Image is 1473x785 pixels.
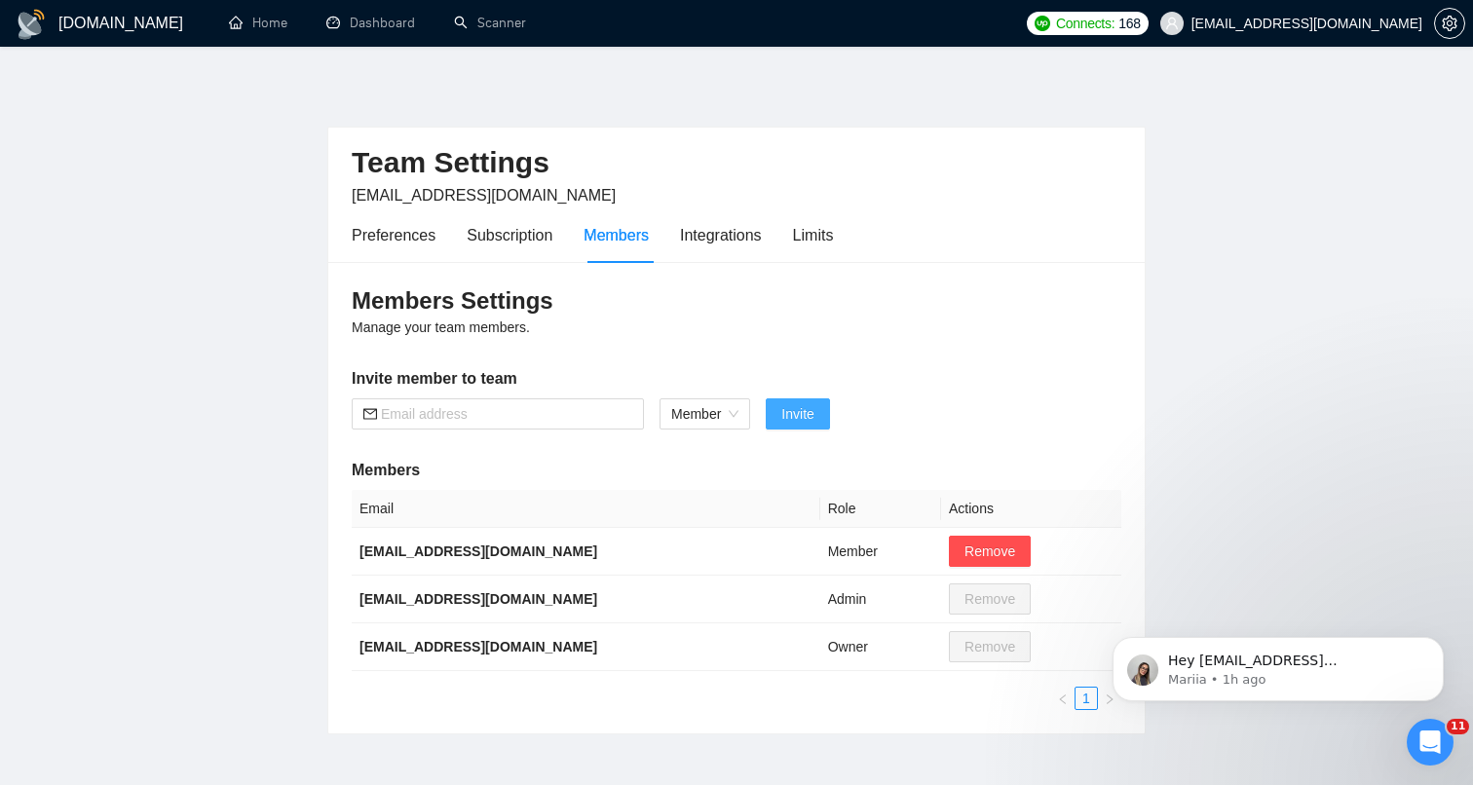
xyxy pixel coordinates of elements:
input: Email address [381,403,632,425]
h5: Invite member to team [352,367,1121,391]
div: Preferences [352,223,435,247]
button: left [1051,687,1075,710]
th: Role [820,490,941,528]
span: Connects: [1056,13,1114,34]
span: setting [1435,16,1464,31]
div: Members [584,223,649,247]
td: Member [820,528,941,576]
a: homeHome [229,15,287,31]
h2: Team Settings [352,143,1121,183]
td: Owner [820,623,941,671]
a: dashboardDashboard [326,15,415,31]
li: 1 [1075,687,1098,710]
th: Actions [941,490,1121,528]
span: user [1165,17,1179,30]
button: Remove [949,536,1031,567]
span: [EMAIL_ADDRESS][DOMAIN_NAME] [352,187,616,204]
h3: Members Settings [352,285,1121,317]
span: 11 [1447,719,1469,734]
div: Limits [793,223,834,247]
a: searchScanner [454,15,526,31]
iframe: Intercom live chat [1407,719,1454,766]
span: mail [363,407,377,421]
b: [EMAIL_ADDRESS][DOMAIN_NAME] [359,543,597,559]
a: 1 [1076,688,1097,709]
span: Hey [EMAIL_ADDRESS][DOMAIN_NAME], Looks like your Upwork agency vymir42 ran out of connects. We r... [85,56,330,323]
span: Member [671,399,738,429]
span: Invite [781,403,813,425]
iframe: Intercom notifications message [1083,596,1473,732]
b: [EMAIL_ADDRESS][DOMAIN_NAME] [359,591,597,607]
img: upwork-logo.png [1035,16,1050,31]
h5: Members [352,459,1121,482]
span: Remove [964,541,1015,562]
button: setting [1434,8,1465,39]
li: Previous Page [1051,687,1075,710]
button: Invite [766,398,829,430]
b: [EMAIL_ADDRESS][DOMAIN_NAME] [359,639,597,654]
div: Subscription [467,223,552,247]
a: setting [1434,16,1465,31]
p: Message from Mariia, sent 1h ago [85,75,336,93]
td: Admin [820,576,941,623]
th: Email [352,490,820,528]
span: left [1057,693,1069,705]
span: 168 [1118,13,1140,34]
span: Manage your team members. [352,319,530,335]
img: logo [16,9,47,40]
div: Integrations [680,223,762,247]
